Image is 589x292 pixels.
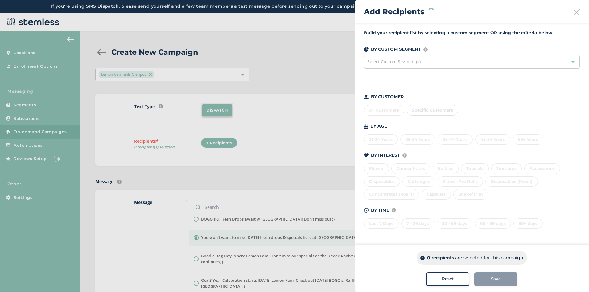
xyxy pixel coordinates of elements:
p: BY INTEREST [371,152,400,159]
label: Build your recipient list by selecting a custom segment OR using the criteria below. [364,30,580,36]
span: Reset [442,276,454,282]
img: icon-person-dark-ced50e5f.svg [364,95,369,99]
p: 0 recipients [427,255,454,261]
p: BY CUSTOMER [371,94,404,100]
p: BY TIME [371,207,389,214]
h2: Add Recipients [364,6,424,17]
img: icon-segments-dark-074adb27.svg [364,47,369,52]
iframe: Chat Widget [558,262,589,292]
p: BY AGE [370,123,387,129]
img: icon-info-236977d2.svg [402,153,407,158]
img: icon-cake-93b2a7b5.svg [364,124,368,129]
span: Select Custom Segment(s) [367,59,421,65]
img: icon-info-236977d2.svg [423,47,428,52]
img: icon-heart-dark-29e6356f.svg [364,153,369,158]
img: icon-time-dark-e6b1183b.svg [364,208,369,213]
button: Reset [426,272,469,286]
p: BY CUSTOM SEGMENT [371,46,421,53]
p: are selected for this campaign [455,255,523,261]
img: icon-info-dark-48f6c5f3.svg [420,256,425,260]
img: icon-info-236977d2.svg [392,208,396,212]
